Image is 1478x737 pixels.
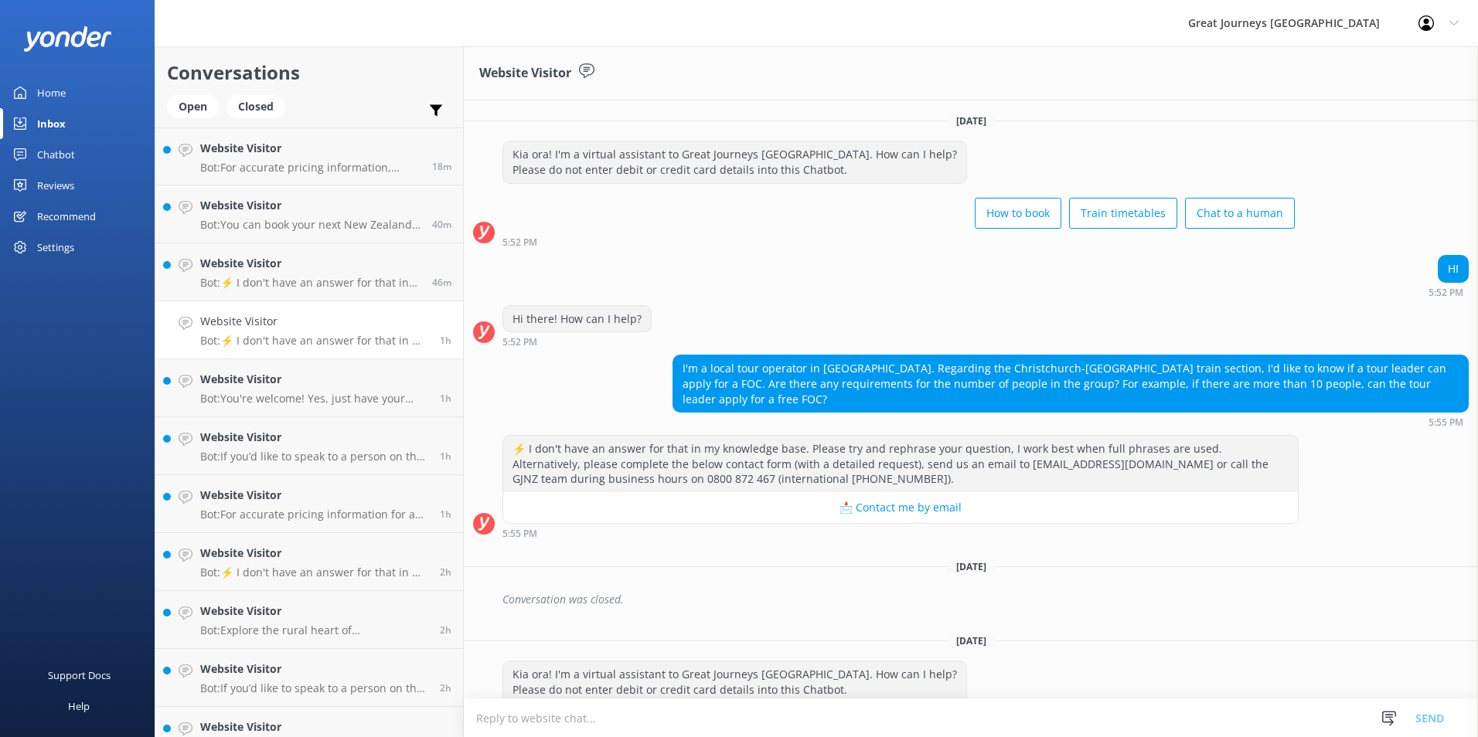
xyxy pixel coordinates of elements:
img: yonder-white-logo.png [23,26,112,52]
div: Aug 04 2025 05:52pm (UTC +12:00) Pacific/Auckland [502,336,652,347]
p: Bot: For accurate pricing information for a return trip for two adults, please visit our website ... [200,508,428,521]
div: Reviews [37,170,74,201]
div: 2025-08-04T22:23:05.979 [473,586,1469,613]
h4: Website Visitor [200,487,428,504]
div: Aug 04 2025 05:55pm (UTC +12:00) Pacific/Auckland [673,416,1469,427]
div: Open [167,95,219,118]
div: Conversation was closed. [502,586,1469,613]
h4: Website Visitor [200,313,428,330]
div: Kia ora! I'm a virtual assistant to Great Journeys [GEOGRAPHIC_DATA]. How can I help? Please do n... [503,141,966,182]
span: Aug 22 2025 01:59pm (UTC +12:00) Pacific/Auckland [440,334,451,347]
span: Aug 22 2025 12:31pm (UTC +12:00) Pacific/Auckland [440,681,451,695]
p: Bot: ⚡ I don't have an answer for that in my knowledge base. Please try and rephrase your questio... [200,276,421,290]
div: HI [1439,256,1468,282]
p: Bot: You're welcome! Yes, just have your booking confirmation ready when you check in at the stat... [200,392,428,406]
a: Open [167,97,226,114]
button: How to book [975,198,1061,229]
button: 📩 Contact me by email [503,492,1298,523]
span: Aug 22 2025 01:17pm (UTC +12:00) Pacific/Auckland [440,508,451,521]
div: Kia ora! I'm a virtual assistant to Great Journeys [GEOGRAPHIC_DATA]. How can I help? Please do n... [503,661,966,702]
p: Bot: For accurate pricing information, please visit our website and check the details for your in... [200,161,421,175]
span: Aug 22 2025 02:29pm (UTC +12:00) Pacific/Auckland [432,218,451,231]
a: Website VisitorBot:If you’d like to speak to a person on the Great Journeys NZ team, please call ... [155,417,463,475]
div: Aug 04 2025 05:52pm (UTC +12:00) Pacific/Auckland [502,236,1295,247]
div: Aug 04 2025 05:55pm (UTC +12:00) Pacific/Auckland [502,528,1299,538]
a: Website VisitorBot:For accurate pricing information for a return trip for two adults, please visi... [155,475,463,533]
span: Aug 22 2025 01:08pm (UTC +12:00) Pacific/Auckland [440,565,451,579]
div: Closed [226,95,285,118]
a: Website VisitorBot:You can book your next New Zealand journey online at [URL][DOMAIN_NAME] or con... [155,185,463,243]
strong: 5:52 PM [502,238,537,247]
div: Recommend [37,201,96,232]
span: Aug 22 2025 01:55pm (UTC +12:00) Pacific/Auckland [440,392,451,405]
span: Aug 22 2025 12:42pm (UTC +12:00) Pacific/Auckland [440,623,451,637]
div: I'm a local tour operator in [GEOGRAPHIC_DATA]. Regarding the Christchurch-[GEOGRAPHIC_DATA] trai... [673,355,1468,412]
h4: Website Visitor [200,197,421,214]
span: Aug 22 2025 01:28pm (UTC +12:00) Pacific/Auckland [440,450,451,463]
h4: Website Visitor [200,429,428,446]
div: Help [68,691,90,722]
a: Website VisitorBot:If you’d like to speak to a person on the Great Journeys NZ team, please call ... [155,649,463,707]
h4: Website Visitor [200,545,428,562]
h4: Website Visitor [200,371,428,388]
a: Website VisitorBot:You're welcome! Yes, just have your booking confirmation ready when you check ... [155,359,463,417]
a: Website VisitorBot:⚡ I don't have an answer for that in my knowledge base. Please try and rephras... [155,243,463,301]
a: Website VisitorBot:For accurate pricing information, please visit our website and check the detai... [155,127,463,185]
div: Support Docs [48,660,111,691]
span: [DATE] [947,560,996,573]
p: Bot: ⚡ I don't have an answer for that in my knowledge base. Please try and rephrase your questio... [200,334,428,348]
a: Website VisitorBot:⚡ I don't have an answer for that in my knowledge base. Please try and rephras... [155,301,463,359]
div: ⚡ I don't have an answer for that in my knowledge base. Please try and rephrase your question, I ... [503,436,1298,492]
a: Website VisitorBot:Explore the rural heart of [GEOGRAPHIC_DATA]'s [GEOGRAPHIC_DATA] on the Northe... [155,591,463,649]
a: Website VisitorBot:⚡ I don't have an answer for that in my knowledge base. Please try and rephras... [155,533,463,591]
h2: Conversations [167,58,451,87]
h4: Website Visitor [200,255,421,272]
h4: Website Visitor [200,661,428,678]
strong: 5:52 PM [502,338,537,347]
p: Bot: Explore the rural heart of [GEOGRAPHIC_DATA]'s [GEOGRAPHIC_DATA] on the Northern Explorer tr... [200,623,428,637]
h4: Website Visitor [200,718,428,735]
a: Closed [226,97,293,114]
span: [DATE] [947,634,996,647]
div: Settings [37,232,74,263]
p: Bot: ⚡ I don't have an answer for that in my knowledge base. Please try and rephrase your questio... [200,565,428,579]
h3: Website Visitor [479,63,571,83]
div: Aug 04 2025 05:52pm (UTC +12:00) Pacific/Auckland [1429,287,1469,297]
h4: Website Visitor [200,603,428,620]
span: Aug 22 2025 02:23pm (UTC +12:00) Pacific/Auckland [432,276,451,289]
p: Bot: You can book your next New Zealand journey online at [URL][DOMAIN_NAME] or contact our team ... [200,218,421,232]
p: Bot: If you’d like to speak to a person on the Great Journeys NZ team, please call [PHONE_NUMBER]... [200,681,428,695]
strong: 5:52 PM [1429,288,1463,297]
div: Inbox [37,108,66,139]
strong: 5:55 PM [502,529,537,538]
span: Aug 22 2025 02:50pm (UTC +12:00) Pacific/Auckland [432,160,451,173]
span: [DATE] [947,114,996,127]
button: Train timetables [1069,198,1177,229]
div: Chatbot [37,139,75,170]
p: Bot: If you’d like to speak to a person on the Great Journeys NZ team, please call [PHONE_NUMBER]... [200,450,428,464]
strong: 5:55 PM [1429,418,1463,427]
button: Chat to a human [1185,198,1295,229]
div: Hi there! How can I help? [503,306,651,332]
div: Home [37,77,66,108]
h4: Website Visitor [200,140,421,157]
